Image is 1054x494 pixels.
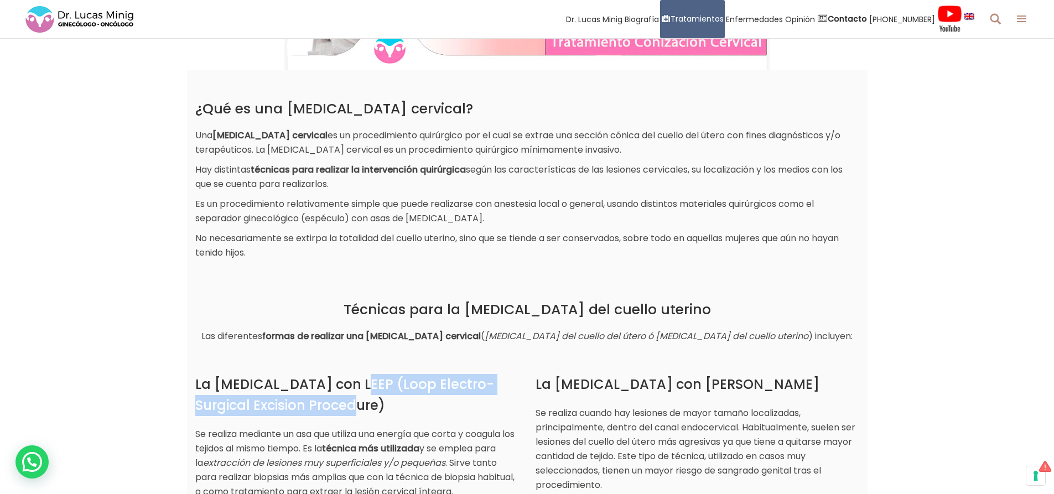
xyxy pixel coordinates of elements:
span: Enfermedades [726,13,783,25]
h3: La [MEDICAL_DATA] con LEEP (Loop Electro-Surgical Excision Procedure) [195,374,519,416]
strong: técnica más utilizada [322,442,419,455]
h2: Técnicas para la [MEDICAL_DATA] del cuello uterino [195,301,859,318]
span: Tratamientos [671,13,724,25]
strong: técnicas para realizar la intervención quirúrgica [251,163,466,176]
span: [PHONE_NUMBER] [869,13,935,25]
p: Una es un procedimiento quirúrgico por el cual se extrae una sección cónica del cuello del útero ... [195,128,859,157]
h2: ¿Qué es una [MEDICAL_DATA] cervical? [195,101,859,117]
span: Biografía [625,13,659,25]
strong: [MEDICAL_DATA] cervical [212,129,328,142]
em: extracción de lesiones muy superficiales y/o pequeñas [203,456,445,469]
img: Videos Youtube Ginecología [937,5,962,33]
strong: Contacto [828,13,867,24]
span: Opinión [785,13,815,25]
p: No necesariamente se extirpa la totalidad del cuello uterino, sino que se tiende a ser conservado... [195,231,859,260]
strong: formas de realizar una [MEDICAL_DATA] cervical [262,330,481,342]
span: Dr. Lucas Minig [566,13,622,25]
p: Es un procedimiento relativamente simple que puede realizarse con anestesia local o general, usan... [195,197,859,226]
p: Las diferentes ( ) incluyen: [195,329,859,344]
p: Hay distintas según las características de las lesiones cervicales, su localización y los medios ... [195,163,859,191]
p: Se realiza cuando hay lesiones de mayor tamaño localizadas, principalmente, dentro del canal endo... [536,406,859,492]
em: [MEDICAL_DATA] del cuello del útero ó [MEDICAL_DATA] del cuello uterino [485,330,808,342]
h3: La [MEDICAL_DATA] con [PERSON_NAME] [536,374,859,395]
img: language english [964,13,974,19]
